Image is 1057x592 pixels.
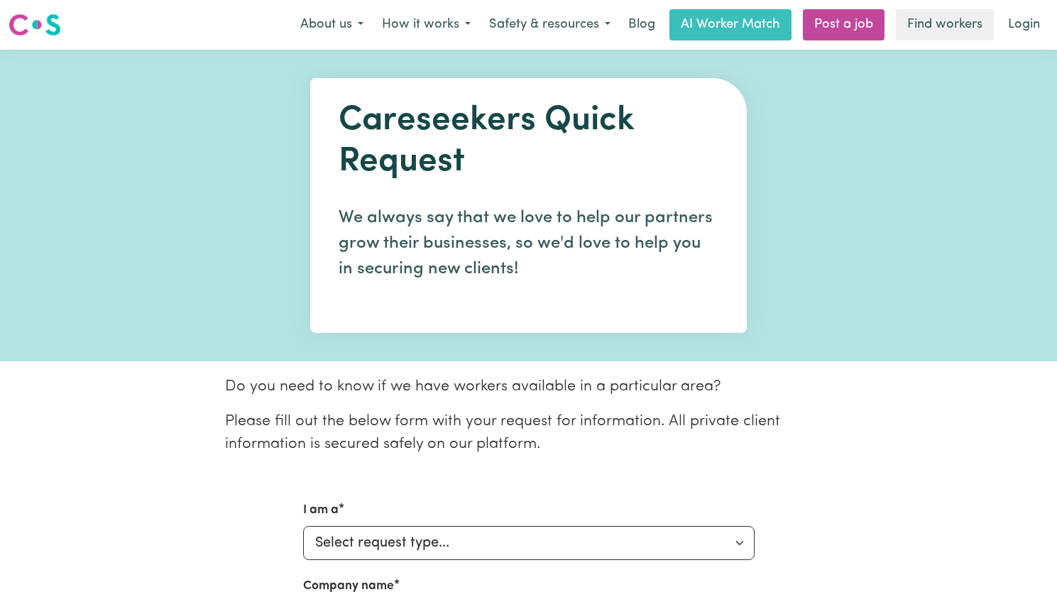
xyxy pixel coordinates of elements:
[9,12,61,38] img: Careseekers logo
[620,9,664,40] a: Blog
[803,9,885,40] a: Post a job
[9,9,61,41] a: Careseekers logo
[291,10,373,40] button: About us
[303,501,339,520] label: I am a
[896,9,994,40] a: Find workers
[339,101,718,182] h1: Careseekers Quick Request
[225,410,833,456] p: Please fill out the below form with your request for information. All private client information ...
[1000,9,1048,40] a: Login
[339,205,718,282] p: We always say that we love to help our partners grow their businesses, so we'd love to help you i...
[225,376,833,398] p: Do you need to know if we have workers available in a particular area?
[669,9,792,40] a: AI Worker Match
[480,10,620,40] button: Safety & resources
[373,10,480,40] button: How it works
